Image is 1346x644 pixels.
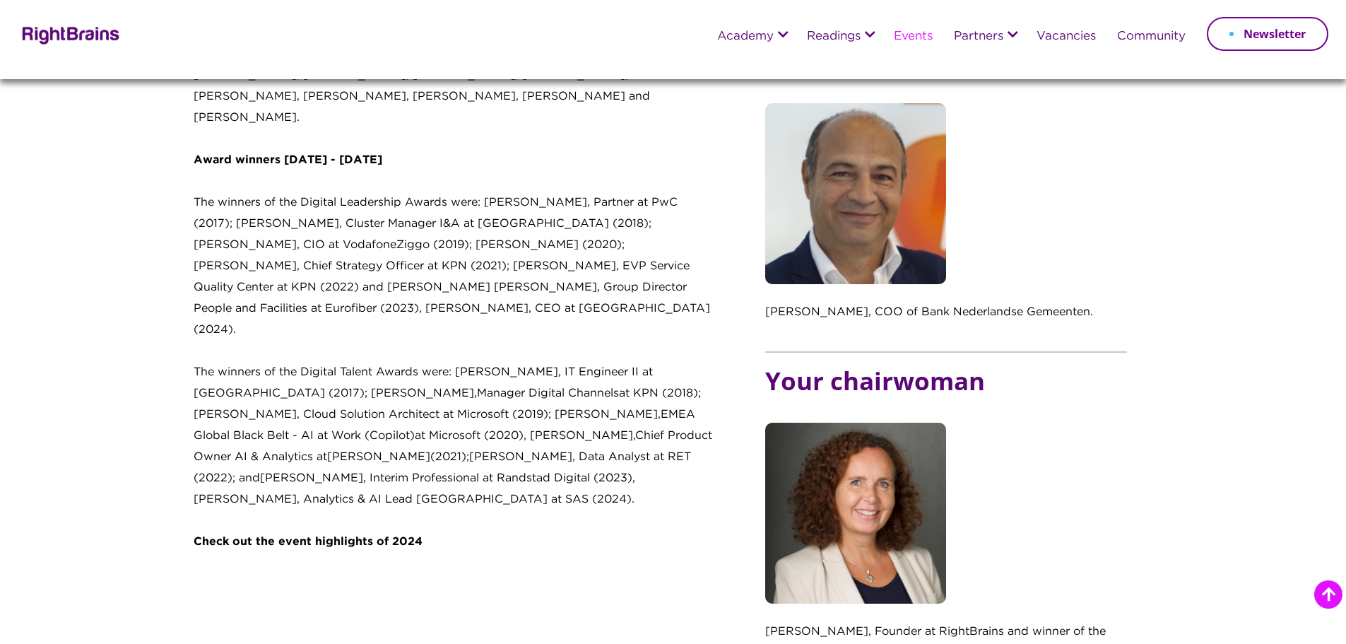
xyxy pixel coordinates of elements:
strong: Award winners [DATE] - [DATE] [194,155,382,165]
span: (2020); [PERSON_NAME], Chief Strategy Officer at KPN (2021); [PERSON_NAME], EVP Service Quality C... [194,240,710,335]
p: [PERSON_NAME], COO of Bank Nederlandse Gemeenten. [765,302,1127,337]
img: Rightbrains [18,24,120,45]
span: The winners of the Digital Talent Awards were: [PERSON_NAME], IT Engineer II at [GEOGRAPHIC_DATA]... [194,367,653,399]
span: Chief Product Owner AI & Analytics at [194,431,712,462]
span: [PERSON_NAME], Data Analyst at RET (2022); and [194,452,691,484]
a: Readings [807,30,861,43]
p: Manager Digital Channels EMEA Global Black Belt - AI at Work (Copilot) [194,362,717,532]
a: Newsletter [1207,17,1328,51]
span: [PERSON_NAME] [327,452,430,462]
h5: Your chairwoman [765,367,1127,423]
span: at Microsoft (2020), [PERSON_NAME], [415,431,635,441]
a: Community [1117,30,1186,43]
span: (2021); [PERSON_NAME], Interim Professional at Randstad Digital (2023), [PERSON_NAME], Analytics ... [194,452,691,505]
span: at KPN (2018); [PERSON_NAME], Cloud Solution Architect at Microsoft (2019); [PERSON_NAME], [194,388,701,420]
a: Vacancies [1037,30,1096,43]
span: The winners of the Digital Leadership Awards were: [PERSON_NAME], Partner at PwC (2017); [PERSON_... [194,197,678,250]
a: Partners [954,30,1003,43]
a: Events [894,30,933,43]
strong: Check out the event highlights of 2024 [194,537,423,547]
a: Academy [717,30,774,43]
